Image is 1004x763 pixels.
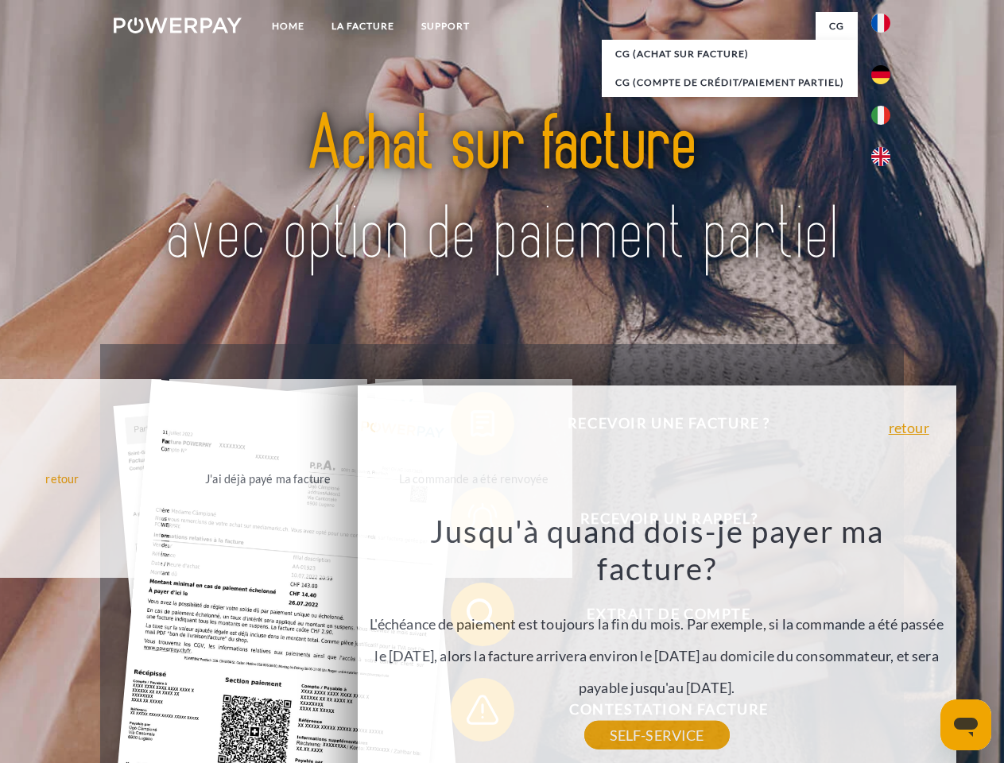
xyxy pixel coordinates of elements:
[602,68,858,97] a: CG (Compte de crédit/paiement partiel)
[179,467,358,489] div: J'ai déjà payé ma facture
[258,12,318,41] a: Home
[114,17,242,33] img: logo-powerpay-white.svg
[889,420,929,435] a: retour
[940,699,991,750] iframe: Bouton de lancement de la fenêtre de messagerie
[584,721,730,749] a: SELF-SERVICE
[871,147,890,166] img: en
[152,76,852,304] img: title-powerpay_fr.svg
[366,512,947,588] h3: Jusqu'à quand dois-je payer ma facture?
[871,65,890,84] img: de
[318,12,408,41] a: LA FACTURE
[871,106,890,125] img: it
[408,12,483,41] a: Support
[602,40,858,68] a: CG (achat sur facture)
[366,512,947,735] div: L'échéance de paiement est toujours la fin du mois. Par exemple, si la commande a été passée le [...
[816,12,858,41] a: CG
[871,14,890,33] img: fr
